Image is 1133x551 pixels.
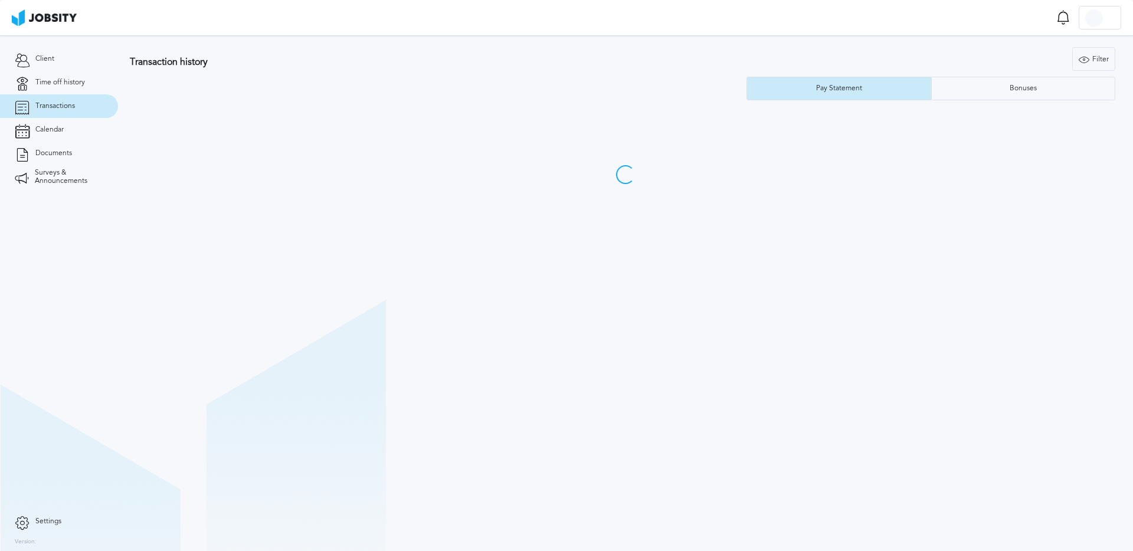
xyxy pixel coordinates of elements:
[1072,47,1115,71] button: Filter
[810,84,868,93] div: Pay Statement
[35,55,54,63] span: Client
[746,77,931,100] button: Pay Statement
[35,102,75,110] span: Transactions
[1073,48,1115,71] div: Filter
[35,149,72,158] span: Documents
[130,57,669,67] h3: Transaction history
[1004,84,1043,93] div: Bonuses
[931,77,1116,100] button: Bonuses
[35,169,103,185] span: Surveys & Announcements
[35,126,64,134] span: Calendar
[35,517,61,526] span: Settings
[12,9,77,26] img: ab4bad089aa723f57921c736e9817d99.png
[35,78,85,87] span: Time off history
[15,539,37,546] label: Version:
